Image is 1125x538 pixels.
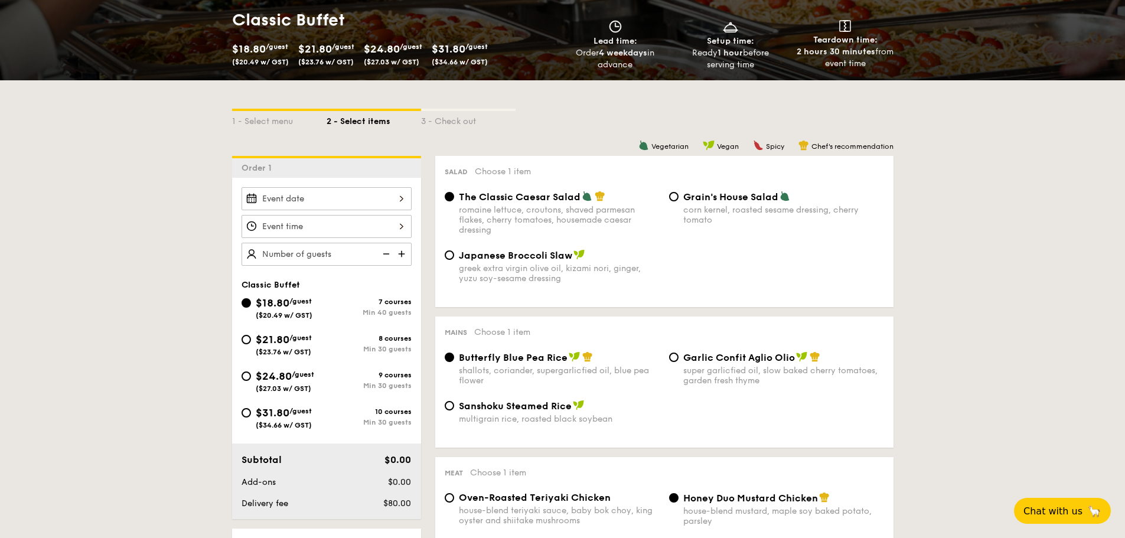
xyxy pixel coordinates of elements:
img: icon-chef-hat.a58ddaea.svg [798,140,809,151]
span: Grain's House Salad [683,191,778,203]
input: Number of guests [242,243,412,266]
span: Oven-Roasted Teriyaki Chicken [459,492,611,503]
div: 7 courses [327,298,412,306]
span: Salad [445,168,468,176]
span: /guest [289,334,312,342]
input: Oven-Roasted Teriyaki Chickenhouse-blend teriyaki sauce, baby bok choy, king oyster and shiitake ... [445,493,454,503]
img: icon-chef-hat.a58ddaea.svg [819,492,830,503]
div: greek extra virgin olive oil, kizami nori, ginger, yuzu soy-sesame dressing [459,263,660,283]
strong: 4 weekdays [599,48,647,58]
img: icon-vegan.f8ff3823.svg [573,249,585,260]
span: Honey Duo Mustard Chicken [683,493,818,504]
input: Japanese Broccoli Slawgreek extra virgin olive oil, kizami nori, ginger, yuzu soy-sesame dressing [445,250,454,260]
input: $21.80/guest($23.76 w/ GST)8 coursesMin 30 guests [242,335,251,344]
img: icon-vegetarian.fe4039eb.svg [582,191,592,201]
span: ($27.03 w/ GST) [364,58,419,66]
div: romaine lettuce, croutons, shaved parmesan flakes, cherry tomatoes, housemade caesar dressing [459,205,660,235]
input: $18.80/guest($20.49 w/ GST)7 coursesMin 40 guests [242,298,251,308]
div: 3 - Check out [421,111,516,128]
div: Min 30 guests [327,382,412,390]
span: $24.80 [364,43,400,56]
input: The Classic Caesar Saladromaine lettuce, croutons, shaved parmesan flakes, cherry tomatoes, house... [445,192,454,201]
div: Min 40 guests [327,308,412,317]
span: Vegetarian [651,142,689,151]
span: Order 1 [242,163,276,173]
img: icon-chef-hat.a58ddaea.svg [582,351,593,362]
span: ($34.66 w/ GST) [432,58,488,66]
input: $31.80/guest($34.66 w/ GST)10 coursesMin 30 guests [242,408,251,418]
span: Add-ons [242,477,276,487]
span: Delivery fee [242,498,288,508]
span: $21.80 [298,43,332,56]
div: house-blend mustard, maple soy baked potato, parsley [683,506,884,526]
span: Teardown time: [813,35,878,45]
input: Garlic Confit Aglio Oliosuper garlicfied oil, slow baked cherry tomatoes, garden fresh thyme [669,353,679,362]
img: icon-clock.2db775ea.svg [606,20,624,33]
span: $31.80 [432,43,465,56]
input: Sanshoku Steamed Ricemultigrain rice, roasted black soybean [445,401,454,410]
span: Classic Buffet [242,280,300,290]
img: icon-vegan.f8ff3823.svg [703,140,715,151]
input: Honey Duo Mustard Chickenhouse-blend mustard, maple soy baked potato, parsley [669,493,679,503]
span: Choose 1 item [474,327,530,337]
span: Vegan [717,142,739,151]
h1: Classic Buffet [232,9,558,31]
span: $18.80 [232,43,266,56]
span: /guest [400,43,422,51]
span: /guest [289,407,312,415]
div: 1 - Select menu [232,111,327,128]
span: Meat [445,469,463,477]
img: icon-chef-hat.a58ddaea.svg [595,191,605,201]
div: Min 30 guests [327,418,412,426]
strong: 1 hour [718,48,743,58]
span: The Classic Caesar Salad [459,191,581,203]
span: $24.80 [256,370,292,383]
img: icon-chef-hat.a58ddaea.svg [810,351,820,362]
div: house-blend teriyaki sauce, baby bok choy, king oyster and shiitake mushrooms [459,506,660,526]
div: multigrain rice, roasted black soybean [459,414,660,424]
div: Ready before serving time [677,47,783,71]
button: Chat with us🦙 [1014,498,1111,524]
span: Choose 1 item [470,468,526,478]
div: super garlicfied oil, slow baked cherry tomatoes, garden fresh thyme [683,366,884,386]
span: Sanshoku Steamed Rice [459,400,572,412]
span: ($34.66 w/ GST) [256,421,312,429]
span: ($23.76 w/ GST) [298,58,354,66]
span: $80.00 [383,498,411,508]
span: $0.00 [388,477,411,487]
input: Event date [242,187,412,210]
div: 10 courses [327,407,412,416]
img: icon-vegetarian.fe4039eb.svg [780,191,790,201]
span: ($27.03 w/ GST) [256,384,311,393]
img: icon-vegan.f8ff3823.svg [569,351,581,362]
div: Order in advance [563,47,669,71]
span: Japanese Broccoli Slaw [459,250,572,261]
span: /guest [289,297,312,305]
div: 9 courses [327,371,412,379]
span: /guest [292,370,314,379]
img: icon-vegan.f8ff3823.svg [573,400,585,410]
span: /guest [266,43,288,51]
img: icon-teardown.65201eee.svg [839,20,851,32]
input: Grain's House Saladcorn kernel, roasted sesame dressing, cherry tomato [669,192,679,201]
div: shallots, coriander, supergarlicfied oil, blue pea flower [459,366,660,386]
img: icon-vegan.f8ff3823.svg [796,351,808,362]
img: icon-dish.430c3a2e.svg [722,20,739,33]
span: Butterfly Blue Pea Rice [459,352,568,363]
span: Choose 1 item [475,167,531,177]
span: Mains [445,328,467,337]
div: Min 30 guests [327,345,412,353]
span: ($20.49 w/ GST) [256,311,312,319]
span: Chat with us [1023,506,1082,517]
span: /guest [465,43,488,51]
span: $31.80 [256,406,289,419]
span: Setup time: [707,36,754,46]
span: Garlic Confit Aglio Olio [683,352,795,363]
input: Butterfly Blue Pea Riceshallots, coriander, supergarlicfied oil, blue pea flower [445,353,454,362]
img: icon-vegetarian.fe4039eb.svg [638,140,649,151]
span: 🦙 [1087,504,1101,518]
input: Event time [242,215,412,238]
div: 2 - Select items [327,111,421,128]
span: ($23.76 w/ GST) [256,348,311,356]
span: ($20.49 w/ GST) [232,58,289,66]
